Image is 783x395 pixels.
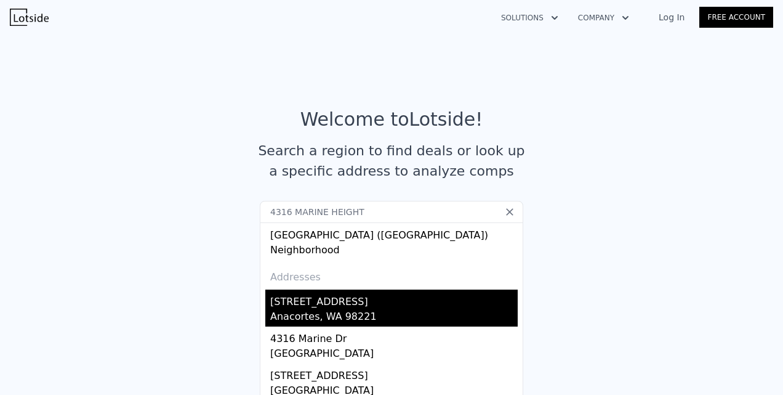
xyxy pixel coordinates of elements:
a: Free Account [699,7,773,28]
div: [STREET_ADDRESS] [270,290,518,309]
div: Anacortes, WA 98221 [270,309,518,327]
div: Welcome to Lotside ! [300,108,483,131]
button: Solutions [491,7,568,29]
img: Lotside [10,9,49,26]
div: 4316 Marine Dr [270,327,518,346]
a: Log In [644,11,699,23]
div: [GEOGRAPHIC_DATA] [270,346,518,364]
button: Company [568,7,639,29]
input: Search an address or region... [260,201,523,223]
div: [STREET_ADDRESS] [270,364,518,383]
div: [GEOGRAPHIC_DATA] ([GEOGRAPHIC_DATA]) [270,223,518,243]
div: Search a region to find deals or look up a specific address to analyze comps [254,140,529,181]
div: Addresses [265,260,518,290]
div: Neighborhood [270,243,518,260]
